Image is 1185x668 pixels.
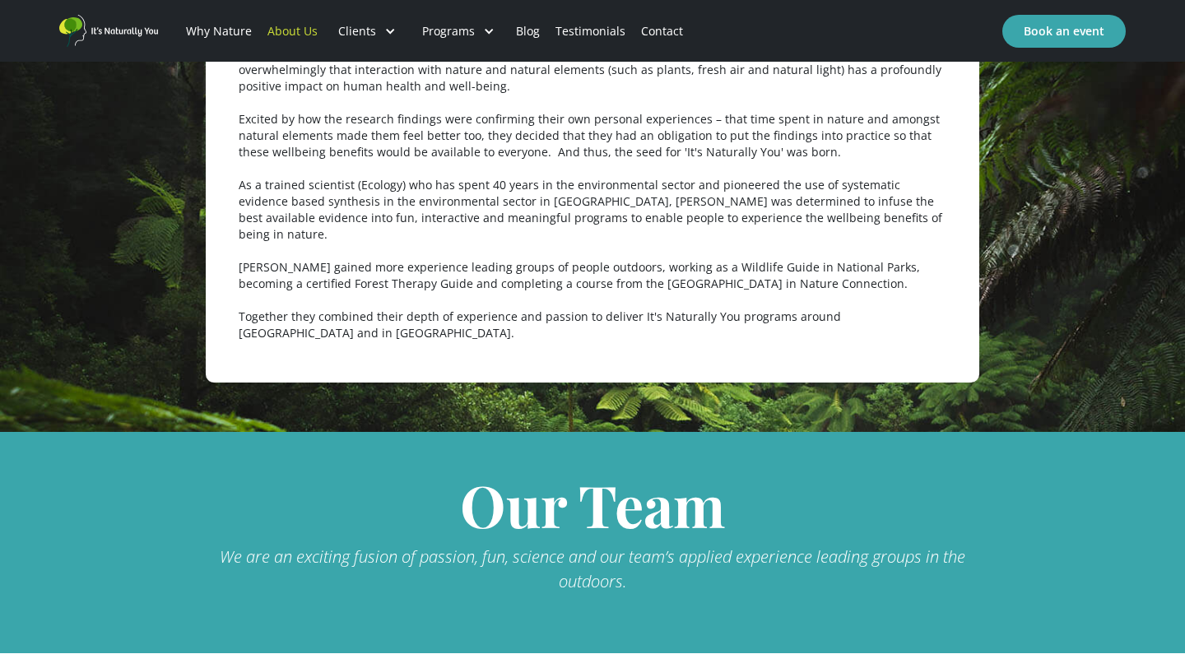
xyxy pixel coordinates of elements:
a: Contact [634,3,691,59]
div: Clients [325,3,409,59]
div: Clients [338,23,376,39]
a: Book an event [1002,15,1126,48]
div: Programs [422,23,475,39]
a: Blog [508,3,547,59]
div: Programs [409,3,508,59]
a: Testimonials [548,3,634,59]
a: home [59,15,158,47]
div: We are an exciting fusion of passion, fun, science and our team’s applied experience leading grou... [206,545,979,594]
a: About Us [259,3,325,59]
a: Why Nature [178,3,259,59]
h1: Our Team [206,473,979,536]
